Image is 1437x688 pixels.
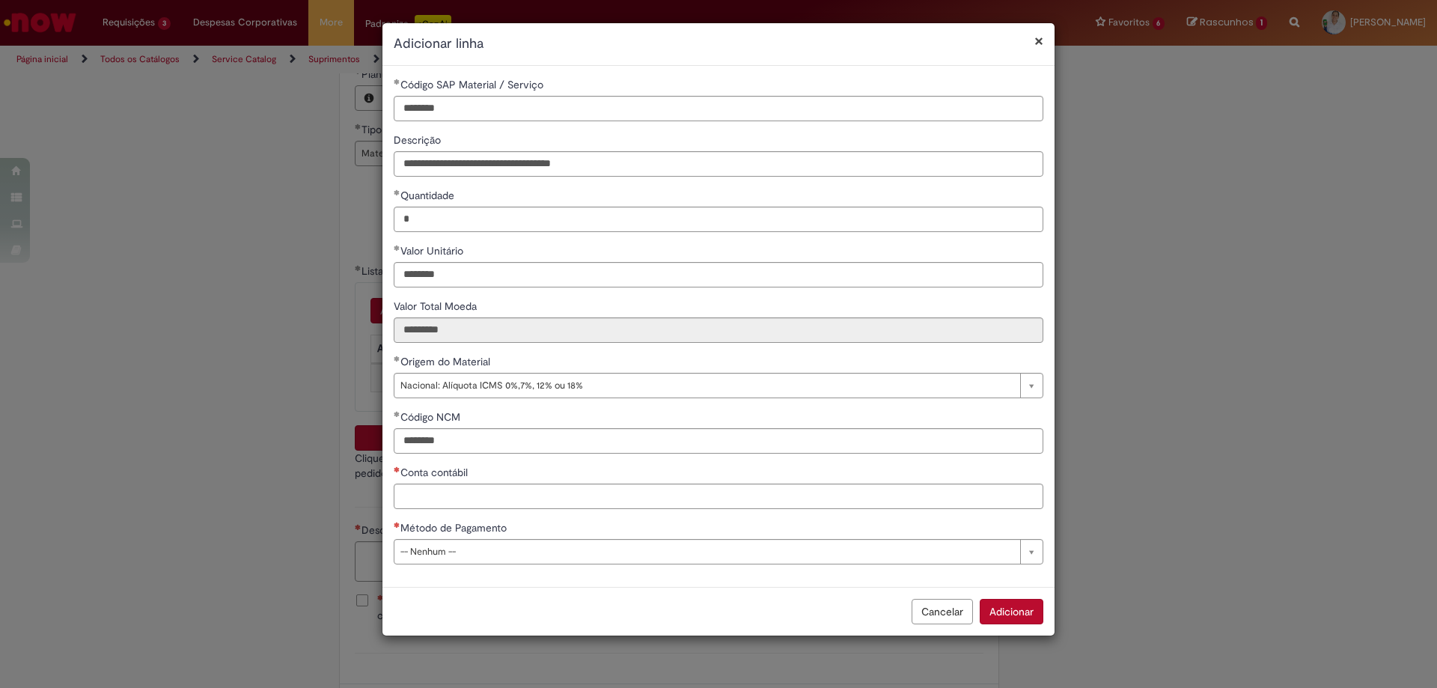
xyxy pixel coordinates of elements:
[394,428,1043,454] input: Código NCM
[400,244,466,258] span: Valor Unitário
[400,521,510,535] span: Método de Pagamento
[394,133,444,147] span: Descrição
[394,79,400,85] span: Obrigatório Preenchido
[400,540,1013,564] span: -- Nenhum --
[394,299,480,313] span: Somente leitura - Valor Total Moeda
[912,599,973,624] button: Cancelar
[394,484,1043,509] input: Conta contábil
[394,317,1043,343] input: Valor Total Moeda
[394,151,1043,177] input: Descrição
[400,78,546,91] span: Código SAP Material / Serviço
[980,599,1043,624] button: Adicionar
[400,410,463,424] span: Código NCM
[400,355,493,368] span: Origem do Material
[400,374,1013,398] span: Nacional: Alíquota ICMS 0%,7%, 12% ou 18%
[394,466,400,472] span: Necessários
[400,189,457,202] span: Quantidade
[394,245,400,251] span: Obrigatório Preenchido
[394,262,1043,287] input: Valor Unitário
[394,207,1043,232] input: Quantidade
[394,522,400,528] span: Necessários
[394,96,1043,121] input: Código SAP Material / Serviço
[394,189,400,195] span: Obrigatório Preenchido
[394,34,1043,54] h2: Adicionar linha
[394,356,400,362] span: Obrigatório Preenchido
[394,411,400,417] span: Obrigatório Preenchido
[400,466,471,479] span: Conta contábil
[1034,33,1043,49] button: Fechar modal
